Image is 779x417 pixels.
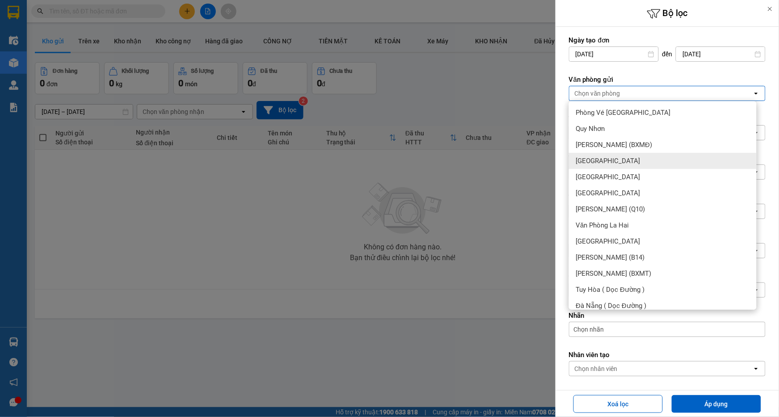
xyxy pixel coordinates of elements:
span: đến [662,50,673,59]
span: Quy Nhơn [576,124,605,133]
div: Chọn văn phòng [575,89,620,98]
button: Xoá lọc [573,395,663,413]
h6: Bộ lọc [556,7,779,21]
span: [GEOGRAPHIC_DATA] [576,156,640,165]
button: Áp dụng [672,395,761,413]
input: Select a date. [569,47,658,61]
label: Văn phòng gửi [569,75,766,84]
svg: open [753,365,760,372]
label: Nhân viên tạo [569,350,766,359]
span: Chọn nhãn [574,325,604,334]
span: Văn Phòng La Hai [576,221,629,230]
div: Chọn nhân viên [575,364,618,373]
input: Select a date. [676,47,765,61]
label: Ngày tạo đơn [569,36,766,45]
span: [PERSON_NAME] (B14) [576,253,645,262]
span: Đà Nẵng ( Dọc Đường ) [576,301,647,310]
span: [PERSON_NAME] (BXMĐ) [576,140,653,149]
span: [GEOGRAPHIC_DATA] [576,189,640,198]
span: [GEOGRAPHIC_DATA] [576,173,640,181]
span: [GEOGRAPHIC_DATA] [576,237,640,246]
span: [PERSON_NAME] (Q10) [576,205,645,214]
span: Phòng Vé [GEOGRAPHIC_DATA] [576,108,671,117]
span: [PERSON_NAME] (BXMT) [576,269,652,278]
span: Tuy Hòa ( Dọc Đường ) [576,285,645,294]
label: Nhãn [569,311,766,320]
svg: open [753,90,760,97]
ul: Menu [569,101,757,310]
